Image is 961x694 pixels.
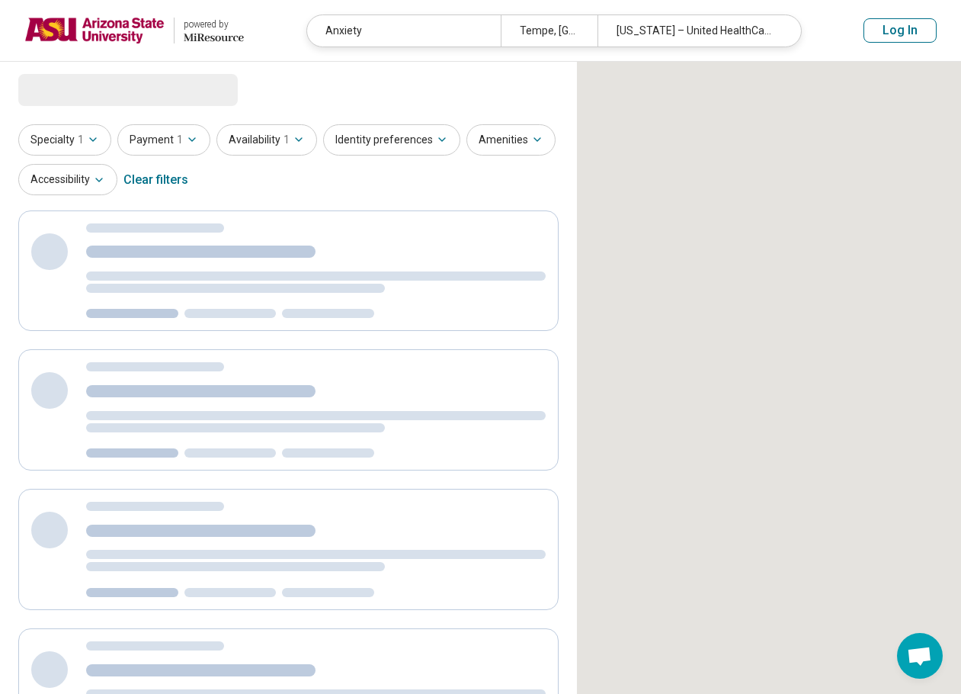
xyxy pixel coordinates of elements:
div: Clear filters [123,162,188,198]
span: 1 [177,132,183,148]
div: powered by [184,18,244,31]
button: Identity preferences [323,124,460,156]
div: Open chat [897,633,943,679]
span: 1 [283,132,290,148]
div: [US_STATE] – United HealthCare Student Resources [597,15,791,47]
button: Specialty1 [18,124,111,156]
button: Payment1 [117,124,210,156]
img: Arizona State University [24,12,165,49]
div: Tempe, [GEOGRAPHIC_DATA] [501,15,597,47]
button: Accessibility [18,164,117,195]
button: Availability1 [216,124,317,156]
span: Loading... [18,74,146,104]
button: Log In [863,18,937,43]
span: 1 [78,132,84,148]
button: Amenities [466,124,556,156]
div: Anxiety [307,15,501,47]
a: Arizona State Universitypowered by [24,12,244,49]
